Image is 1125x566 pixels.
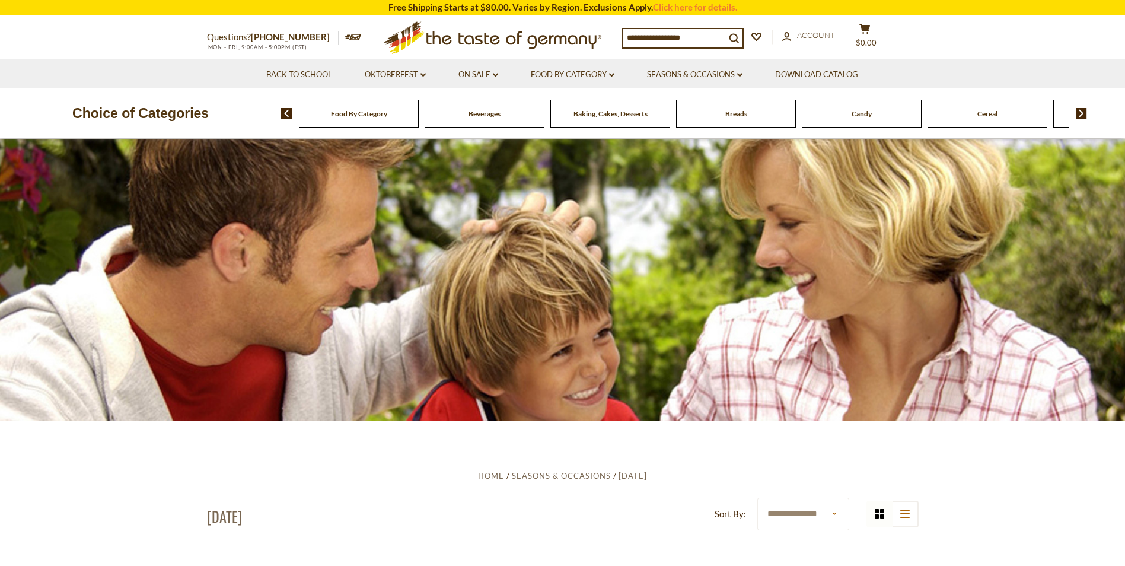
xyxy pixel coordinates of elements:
img: next arrow [1076,108,1087,119]
a: Breads [725,109,747,118]
a: Back to School [266,68,332,81]
a: Download Catalog [775,68,858,81]
span: $0.00 [856,38,877,47]
img: previous arrow [281,108,292,119]
a: Candy [852,109,872,118]
a: Oktoberfest [365,68,426,81]
a: Food By Category [331,109,387,118]
a: [PHONE_NUMBER] [251,31,330,42]
a: Baking, Cakes, Desserts [573,109,648,118]
h1: [DATE] [207,507,242,525]
a: [DATE] [619,471,647,481]
span: MON - FRI, 9:00AM - 5:00PM (EST) [207,44,308,50]
a: Click here for details. [653,2,737,12]
a: Seasons & Occasions [512,471,611,481]
a: Seasons & Occasions [647,68,742,81]
a: Food By Category [531,68,614,81]
button: $0.00 [847,23,883,53]
a: On Sale [458,68,498,81]
a: Cereal [977,109,997,118]
a: Home [478,471,504,481]
span: Account [797,30,835,40]
label: Sort By: [715,507,746,522]
p: Questions? [207,30,339,45]
a: Account [782,29,835,42]
a: Beverages [469,109,501,118]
